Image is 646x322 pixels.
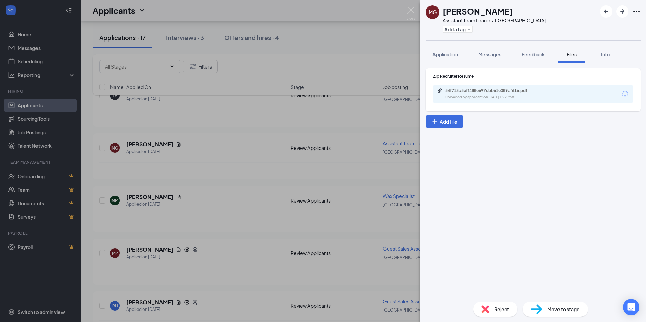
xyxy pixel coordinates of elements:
span: Info [601,51,610,57]
span: Reject [494,305,509,313]
svg: ArrowRight [618,7,626,16]
svg: Ellipses [632,7,641,16]
div: Zip Recruiter Resume [433,73,633,79]
div: MG [429,9,437,16]
div: Assistant Team Leader at [GEOGRAPHIC_DATA] [443,17,546,24]
span: Application [432,51,458,57]
div: Open Intercom Messenger [623,299,639,315]
svg: Plus [431,118,438,125]
svg: Download [621,90,629,98]
button: Add FilePlus [426,115,463,128]
svg: Plus [467,27,471,31]
div: 54f713a5eff488e697cbb61e089ef616.pdf [445,88,540,93]
button: PlusAdd a tag [443,26,473,33]
span: Move to stage [547,305,580,313]
span: Feedback [522,51,545,57]
span: Files [567,51,577,57]
h1: [PERSON_NAME] [443,5,513,17]
a: Paperclip54f713a5eff488e697cbb61e089ef616.pdfUploaded by applicant on [DATE] 13:29:58 [437,88,547,100]
button: ArrowLeftNew [600,5,612,18]
button: ArrowRight [616,5,628,18]
svg: Paperclip [437,88,443,93]
svg: ArrowLeftNew [602,7,610,16]
div: Uploaded by applicant on [DATE] 13:29:58 [445,95,547,100]
span: Messages [478,51,501,57]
